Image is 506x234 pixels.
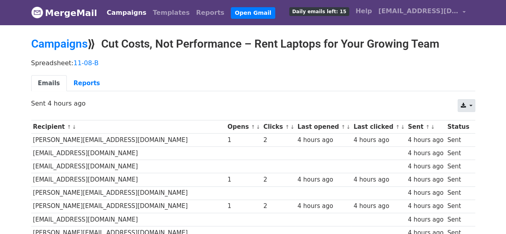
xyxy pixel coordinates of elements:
a: Open Gmail [231,7,275,19]
a: ↑ [285,124,290,130]
div: 4 hours ago [354,136,404,145]
td: [EMAIL_ADDRESS][DOMAIN_NAME] [31,147,226,160]
h2: ⟫ Cut Costs, Not Performance – Rent Laptops for Your Growing Team [31,37,475,51]
div: 2 [263,136,294,145]
th: Last opened [296,120,352,134]
div: 4 hours ago [408,136,443,145]
a: [EMAIL_ADDRESS][DOMAIN_NAME] [375,3,469,22]
a: ↓ [430,124,435,130]
td: Sent [445,173,471,186]
a: Daily emails left: 15 [286,3,352,19]
div: 4 hours ago [354,175,404,184]
p: Sent 4 hours ago [31,99,475,108]
iframe: Chat Widget [466,196,506,234]
div: 1 [228,175,260,184]
div: 1 [228,136,260,145]
div: 2 [263,202,294,211]
td: Sent [445,147,471,160]
div: 4 hours ago [298,202,350,211]
div: 2 [263,175,294,184]
a: Campaigns [104,5,150,21]
td: Sent [445,213,471,226]
div: 4 hours ago [408,202,443,211]
div: 4 hours ago [298,175,350,184]
div: 4 hours ago [408,215,443,224]
td: Sent [445,134,471,147]
a: ↑ [251,124,255,130]
th: Last clicked [352,120,406,134]
td: Sent [445,200,471,213]
span: Daily emails left: 15 [289,7,349,16]
a: Reports [193,5,228,21]
a: Reports [67,75,107,92]
a: MergeMail [31,4,97,21]
a: 11-08-B [74,59,99,67]
a: Help [352,3,375,19]
p: Spreadsheet: [31,59,475,67]
a: ↑ [67,124,71,130]
a: ↓ [400,124,405,130]
a: ↓ [72,124,76,130]
div: 4 hours ago [354,202,404,211]
th: Status [445,120,471,134]
td: [PERSON_NAME][EMAIL_ADDRESS][DOMAIN_NAME] [31,186,226,200]
th: Clicks [261,120,295,134]
div: 4 hours ago [408,188,443,198]
div: 4 hours ago [298,136,350,145]
a: ↓ [256,124,260,130]
div: 4 hours ago [408,162,443,171]
a: ↑ [341,124,346,130]
a: Campaigns [31,37,88,50]
span: [EMAIL_ADDRESS][DOMAIN_NAME] [378,6,458,16]
img: MergeMail logo [31,6,43,18]
a: ↑ [426,124,430,130]
td: Sent [445,186,471,200]
a: Emails [31,75,67,92]
th: Sent [406,120,446,134]
a: ↓ [290,124,294,130]
a: ↑ [395,124,400,130]
td: Sent [445,160,471,173]
td: [EMAIL_ADDRESS][DOMAIN_NAME] [31,160,226,173]
td: [EMAIL_ADDRESS][DOMAIN_NAME] [31,213,226,226]
div: 4 hours ago [408,175,443,184]
td: [PERSON_NAME][EMAIL_ADDRESS][DOMAIN_NAME] [31,200,226,213]
div: 4 hours ago [408,149,443,158]
div: 1 [228,202,260,211]
td: [EMAIL_ADDRESS][DOMAIN_NAME] [31,173,226,186]
a: ↓ [346,124,350,130]
td: [PERSON_NAME][EMAIL_ADDRESS][DOMAIN_NAME] [31,134,226,147]
th: Recipient [31,120,226,134]
a: Templates [150,5,193,21]
th: Opens [226,120,262,134]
